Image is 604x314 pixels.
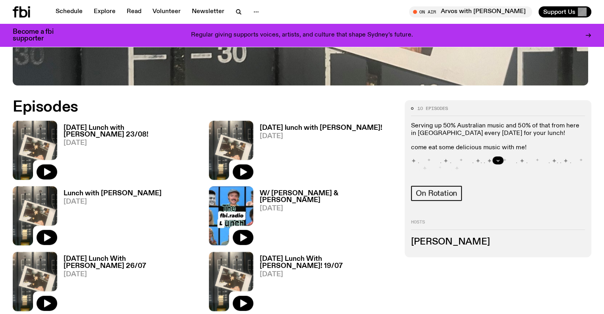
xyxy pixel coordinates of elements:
span: Support Us [543,8,575,15]
a: Lunch with [PERSON_NAME][DATE] [57,190,162,245]
button: Support Us [538,6,591,17]
img: A polaroid of Ella Avni in the studio on top of the mixer which is also located in the studio. [209,252,253,311]
h3: [DATE] Lunch With [PERSON_NAME]! 19/07 [260,256,396,269]
span: [DATE] [64,271,199,278]
h3: Become a fbi supporter [13,29,64,42]
a: [DATE] Lunch With [PERSON_NAME]! 19/07[DATE] [253,256,396,311]
h3: [DATE] lunch with [PERSON_NAME]! [260,125,382,131]
a: Volunteer [148,6,185,17]
span: [DATE] [260,205,396,212]
p: come eat some delicious music with me! [411,144,585,152]
a: [DATE] lunch with [PERSON_NAME]![DATE] [253,125,382,180]
span: [DATE] [64,198,162,205]
a: W/ [PERSON_NAME] & [PERSON_NAME][DATE] [253,190,396,245]
span: On Rotation [416,189,457,198]
h3: W/ [PERSON_NAME] & [PERSON_NAME] [260,190,396,204]
span: [DATE] [260,271,396,278]
img: A polaroid of Ella Avni in the studio on top of the mixer which is also located in the studio. [209,121,253,180]
a: [DATE] Lunch With [PERSON_NAME] 26/07[DATE] [57,256,199,311]
a: Schedule [51,6,87,17]
p: Regular giving supports voices, artists, and culture that shape Sydney’s future. [191,32,413,39]
img: A polaroid of Ella Avni in the studio on top of the mixer which is also located in the studio. [13,121,57,180]
a: [DATE] Lunch with [PERSON_NAME] 23/08![DATE] [57,125,199,180]
span: 10 episodes [417,106,448,111]
h3: Lunch with [PERSON_NAME] [64,190,162,197]
span: [DATE] [64,140,199,146]
a: Newsletter [187,6,229,17]
img: A polaroid of Ella Avni in the studio on top of the mixer which is also located in the studio. [13,252,57,311]
button: On AirArvos with [PERSON_NAME] [409,6,532,17]
p: Serving up 50% Australian music and 50% of that from here in [GEOGRAPHIC_DATA] every [DATE] for y... [411,122,585,137]
h3: [PERSON_NAME] [411,238,585,247]
a: Read [122,6,146,17]
a: Explore [89,6,120,17]
h2: Episodes [13,100,395,114]
h3: [DATE] Lunch With [PERSON_NAME] 26/07 [64,256,199,269]
h3: [DATE] Lunch with [PERSON_NAME] 23/08! [64,125,199,138]
span: [DATE] [260,133,382,140]
h2: Hosts [411,220,585,229]
img: A polaroid of Ella Avni in the studio on top of the mixer which is also located in the studio. [13,186,57,245]
a: On Rotation [411,186,462,201]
